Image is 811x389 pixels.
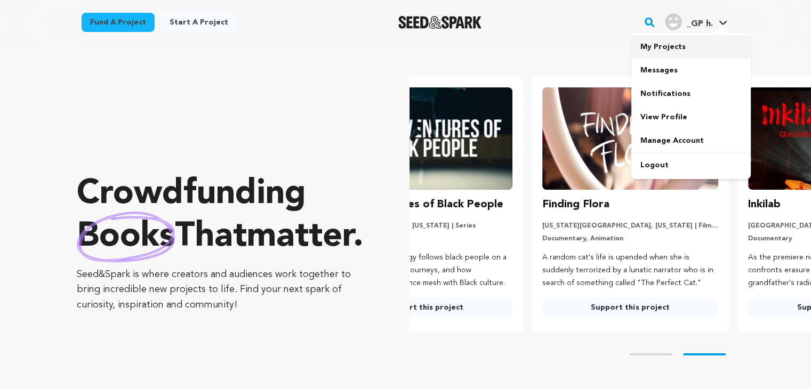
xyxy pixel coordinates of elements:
p: Crowdfunding that . [77,173,367,258]
img: user.png [665,13,682,30]
p: This offbeat anthology follows black people on a variety of fantastical journeys, and how otherwo... [336,252,512,289]
a: Logout [631,153,751,177]
div: _GP h.'s Profile [665,13,712,30]
img: The Adventures of Black People image [336,87,512,190]
a: Messages [631,59,751,82]
span: _GP h. [686,20,712,28]
h3: Inkilab [748,196,781,213]
a: Notifications [631,82,751,106]
p: Seed&Spark is where creators and audiences work together to bring incredible new projects to life... [77,267,367,313]
img: Seed&Spark Logo Dark Mode [398,16,482,29]
a: My Projects [631,35,751,59]
img: hand sketched image [77,212,175,262]
a: Fund a project [82,13,155,32]
p: Comedy, Adventure [336,234,512,243]
a: View Profile [631,106,751,129]
span: _GP h.'s Profile [663,11,729,34]
p: A random cat's life is upended when she is suddenly terrorized by a lunatic narrator who is in se... [542,252,718,289]
h3: Finding Flora [542,196,609,213]
p: Documentary, Animation [542,234,718,243]
a: Support this project [542,298,718,317]
span: matter [247,220,353,254]
a: Start a project [161,13,237,32]
h3: The Adventures of Black People [336,196,503,213]
p: [US_STATE][GEOGRAPHIC_DATA], [US_STATE] | Film Short [542,222,718,230]
a: _GP h.'s Profile [663,11,729,30]
img: Finding Flora image [542,87,718,190]
a: Support this project [336,298,512,317]
a: Manage Account [631,129,751,152]
a: Seed&Spark Homepage [398,16,482,29]
p: [GEOGRAPHIC_DATA], [US_STATE] | Series [336,222,512,230]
